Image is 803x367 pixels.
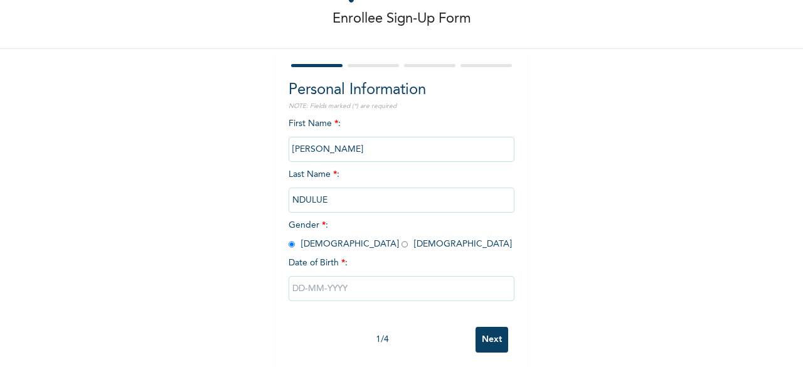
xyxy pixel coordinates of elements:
span: Last Name : [289,170,514,205]
input: Next [476,327,508,353]
span: Date of Birth : [289,257,348,270]
input: DD-MM-YYYY [289,276,514,301]
span: Gender : [DEMOGRAPHIC_DATA] [DEMOGRAPHIC_DATA] [289,221,512,248]
input: Enter your last name [289,188,514,213]
input: Enter your first name [289,137,514,162]
div: 1 / 4 [289,333,476,346]
p: NOTE: Fields marked (*) are required [289,102,514,111]
p: Enrollee Sign-Up Form [332,9,471,29]
span: First Name : [289,119,514,154]
h2: Personal Information [289,79,514,102]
